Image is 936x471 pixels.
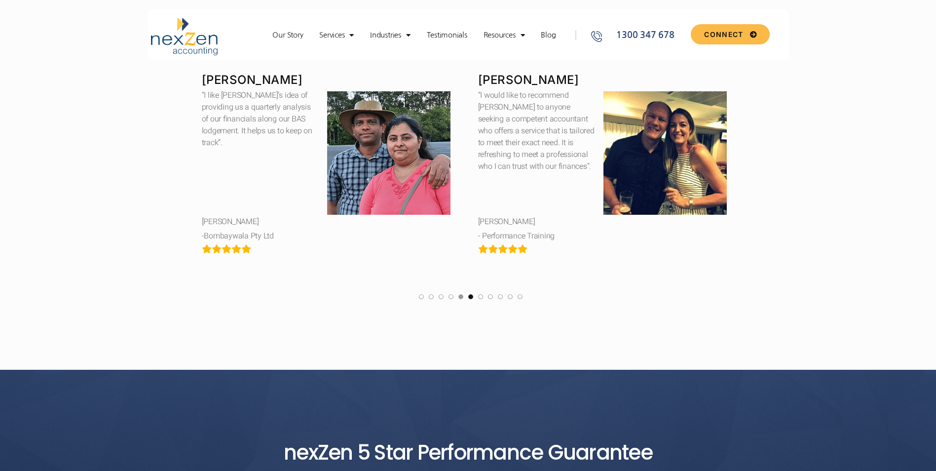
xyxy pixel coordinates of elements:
[478,73,735,87] h3: [PERSON_NAME]
[202,73,458,87] h3: [PERSON_NAME]
[478,89,735,172] div: “I would like to recommend [PERSON_NAME] to anyone seeking a competent accountant who offers a se...
[258,30,570,40] nav: Menu
[614,29,674,42] span: 1300 347 678
[267,30,308,40] a: Our Story
[704,31,743,38] span: CONNECT
[202,89,458,149] div: “I like [PERSON_NAME]’s idea of providing us a quarterly analysis of our financials along our BAS...
[192,440,745,465] h2: nexZen 5 Star Performance Guarantee
[365,30,415,40] a: Industries
[691,24,769,44] a: CONNECT
[422,30,472,40] a: Testimonials
[202,216,458,228] div: [PERSON_NAME]
[590,29,687,42] a: 1300 347 678
[202,230,458,242] div: -Bombaywala Pty Ltd
[479,30,530,40] a: Resources
[314,30,359,40] a: Services
[478,216,735,228] div: [PERSON_NAME]
[536,30,561,40] a: Blog
[478,230,735,242] div: - Performance Training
